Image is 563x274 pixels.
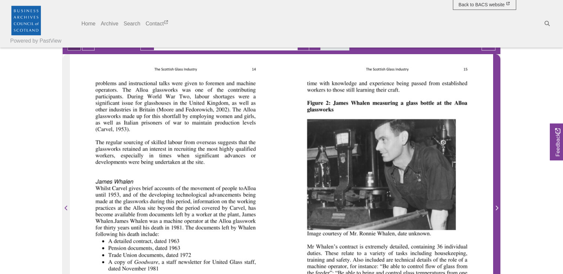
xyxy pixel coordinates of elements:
span: ([PERSON_NAME] [157,107,196,112]
span: is [359,244,362,248]
span: 1981. [171,225,182,231]
span: talks [159,81,168,86]
span: Mr. [349,231,356,236]
span: machine [163,219,181,224]
span: death [127,232,138,237]
span: issue [121,101,131,106]
span: especially [121,153,141,158]
img: Business Archives Council of Scotland [10,4,42,36]
span: his [119,232,124,237]
span: the [249,140,254,145]
span: the [182,186,188,191]
span: glasshouses [144,101,168,106]
span: to [327,88,330,92]
span: practices [96,206,113,211]
span: unknown. [408,231,430,237]
span: 14 [252,67,256,71]
span: The [185,225,193,230]
span: to [199,81,202,86]
span: maintain [192,120,209,125]
span: accounts [154,186,171,191]
a: Business Archives Council of Scotland logo [10,3,42,38]
span: knowledge [332,81,354,86]
span: overseas [196,140,214,145]
span: in [149,154,152,158]
span: and [226,81,233,86]
span: gives [129,186,138,191]
span: still [346,87,352,93]
span: industries [109,107,129,112]
span: [PERSON_NAME] [351,101,391,106]
span: worker [196,212,210,218]
span: from [184,140,193,145]
span: variety [370,251,383,257]
span: this [166,199,172,204]
span: as [116,121,120,125]
span: made [96,199,105,204]
span: [PERSON_NAME] [96,179,136,185]
span: his [143,226,148,230]
span: the [439,258,445,262]
span: technical [395,257,413,263]
span: a [253,95,254,98]
span: skilled [151,140,164,145]
span: During [127,94,141,99]
span: Britain [139,107,153,113]
span: other [96,107,105,112]
a: Powered by PastView [10,37,61,45]
span: of [145,140,148,145]
span: glassworks [96,147,118,152]
span: dated [155,246,166,251]
span: suggests [218,140,235,145]
span: Kingdom, [207,101,227,106]
span: Glass [386,68,393,71]
span: sourcing [124,140,141,145]
span: the [219,213,224,217]
span: times [159,154,169,158]
span: World [147,94,160,99]
span: Fedorowich, [186,107,211,112]
span: Image [307,231,319,236]
span: at [205,220,207,223]
span: period [185,205,198,211]
span: levels [242,120,254,125]
span: glassworks [123,199,146,204]
span: Alloa [133,205,143,211]
span: toAlloa [239,186,254,191]
span: brief [142,186,151,191]
span: by [182,114,187,119]
span: glasswork [233,219,253,224]
span: relate [341,251,352,256]
span: well [239,101,247,106]
span: documents [195,225,218,231]
span: Whilst [96,186,108,191]
span: those [332,88,343,93]
span: from [429,81,438,86]
span: people [222,186,235,191]
span: site [147,206,154,210]
span: measuring [372,101,395,106]
span: were [172,81,181,86]
span: Alloa [219,219,229,224]
span: time [307,81,315,86]
span: A [108,239,111,244]
span: production [215,120,236,125]
span: 1953). [115,127,130,132]
span: girls, [244,114,254,119]
span: the [217,88,222,92]
span: women [216,114,230,119]
span: thirty [104,225,113,231]
span: employing [190,114,211,119]
span: of [175,186,179,191]
span: documents, [128,246,151,251]
span: [PERSON_NAME] [242,213,275,217]
span: available [114,212,133,218]
span: These [325,251,337,256]
span: at [109,200,112,204]
span: developing [149,192,171,198]
span: Trade [108,253,119,258]
span: in [165,226,168,230]
span: documents, [138,253,162,258]
span: for [96,225,101,230]
span: the [444,101,450,106]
